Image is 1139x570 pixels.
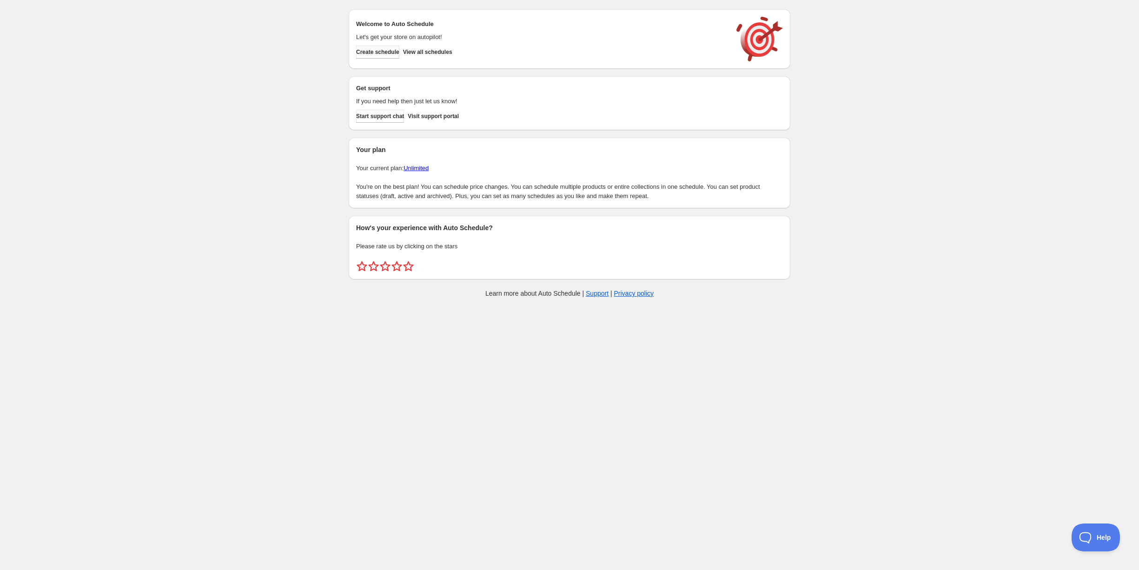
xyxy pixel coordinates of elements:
[356,48,399,56] span: Create schedule
[403,46,452,59] button: View all schedules
[586,290,609,297] a: Support
[356,84,727,93] h2: Get support
[408,113,459,120] span: Visit support portal
[485,289,654,298] p: Learn more about Auto Schedule | |
[356,182,783,201] p: You're on the best plan! You can schedule price changes. You can schedule multiple products or en...
[356,20,727,29] h2: Welcome to Auto Schedule
[1072,524,1120,551] iframe: Toggle Customer Support
[356,223,783,232] h2: How's your experience with Auto Schedule?
[356,110,404,123] a: Start support chat
[403,48,452,56] span: View all schedules
[408,110,459,123] a: Visit support portal
[356,33,727,42] p: Let's get your store on autopilot!
[356,145,783,154] h2: Your plan
[356,242,783,251] p: Please rate us by clicking on the stars
[356,46,399,59] button: Create schedule
[356,97,727,106] p: If you need help then just let us know!
[356,113,404,120] span: Start support chat
[356,164,783,173] p: Your current plan:
[614,290,654,297] a: Privacy policy
[404,165,429,172] a: Unlimited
